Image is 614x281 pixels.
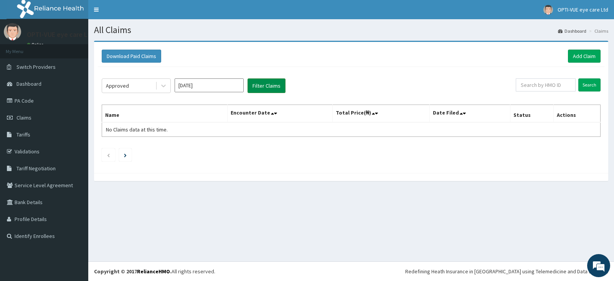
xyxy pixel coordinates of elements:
[558,6,608,13] span: OPTI-VUE eye care Ltd
[94,25,608,35] h1: All Claims
[88,261,614,281] footer: All rights reserved.
[40,43,129,53] div: Chat with us now
[17,63,56,70] span: Switch Providers
[543,5,553,15] img: User Image
[14,38,31,58] img: d_794563401_company_1708531726252_794563401
[137,268,170,275] a: RelianceHMO
[27,42,45,47] a: Online
[106,126,168,133] span: No Claims data at this time.
[175,78,244,92] input: Select Month and Year
[102,50,161,63] button: Download Paid Claims
[124,151,127,158] a: Next page
[568,50,601,63] a: Add Claim
[107,151,110,158] a: Previous page
[430,105,510,123] th: Date Filed
[578,78,601,91] input: Search
[94,268,172,275] strong: Copyright © 2017 .
[553,105,600,123] th: Actions
[4,23,21,40] img: User Image
[102,105,228,123] th: Name
[228,105,332,123] th: Encounter Date
[17,165,56,172] span: Tariff Negotiation
[126,4,144,22] div: Minimize live chat window
[45,89,106,166] span: We're online!
[558,28,586,34] a: Dashboard
[27,31,94,38] p: OPTI-VUE eye care Ltd
[248,78,286,93] button: Filter Claims
[106,82,129,90] div: Approved
[510,105,553,123] th: Status
[405,268,608,275] div: Redefining Heath Insurance in [GEOGRAPHIC_DATA] using Telemedicine and Data Science!
[516,78,576,91] input: Search by HMO ID
[17,131,30,138] span: Tariffs
[587,28,608,34] li: Claims
[332,105,429,123] th: Total Price(₦)
[4,194,146,221] textarea: Type your message and hit 'Enter'
[17,80,41,87] span: Dashboard
[17,114,31,121] span: Claims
